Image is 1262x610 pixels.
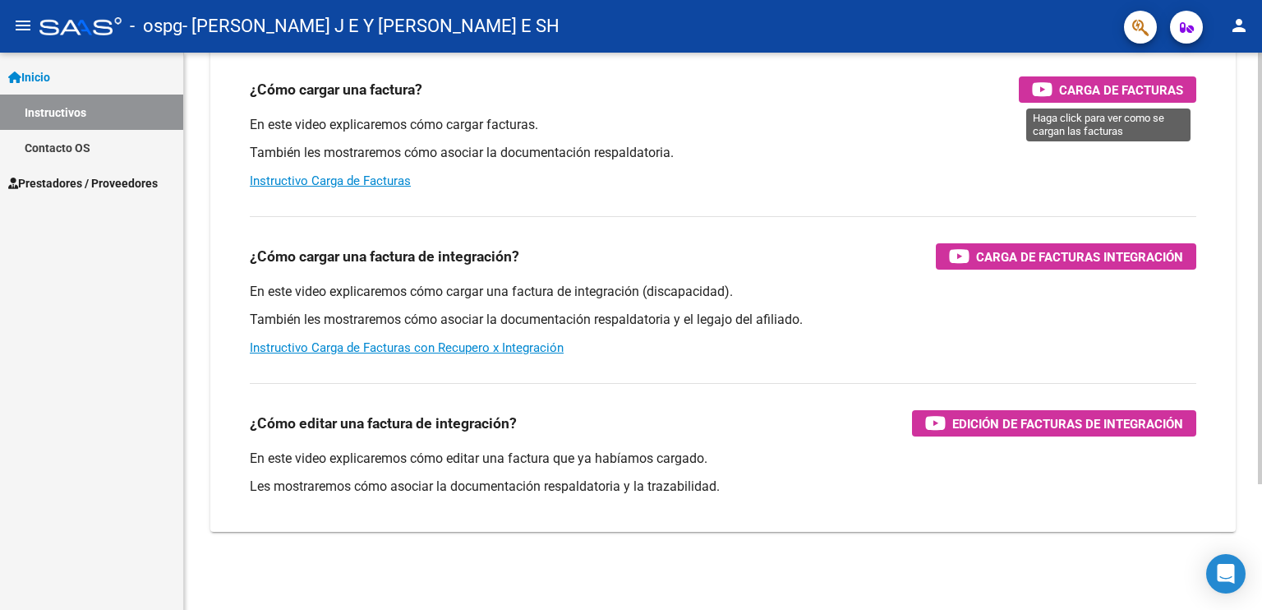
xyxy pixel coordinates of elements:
[250,311,1196,329] p: También les mostraremos cómo asociar la documentación respaldatoria y el legajo del afiliado.
[250,283,1196,301] p: En este video explicaremos cómo cargar una factura de integración (discapacidad).
[1229,16,1249,35] mat-icon: person
[1206,554,1246,594] div: Open Intercom Messenger
[8,68,50,86] span: Inicio
[976,247,1183,267] span: Carga de Facturas Integración
[250,116,1196,134] p: En este video explicaremos cómo cargar facturas.
[250,478,1196,496] p: Les mostraremos cómo asociar la documentación respaldatoria y la trazabilidad.
[1059,80,1183,100] span: Carga de Facturas
[13,16,33,35] mat-icon: menu
[952,414,1183,434] span: Edición de Facturas de integración
[936,243,1196,270] button: Carga de Facturas Integración
[1019,76,1196,103] button: Carga de Facturas
[130,8,182,44] span: - ospg
[250,412,517,435] h3: ¿Cómo editar una factura de integración?
[250,173,411,188] a: Instructivo Carga de Facturas
[250,245,519,268] h3: ¿Cómo cargar una factura de integración?
[250,78,422,101] h3: ¿Cómo cargar una factura?
[250,340,564,355] a: Instructivo Carga de Facturas con Recupero x Integración
[912,410,1196,437] button: Edición de Facturas de integración
[250,450,1196,468] p: En este video explicaremos cómo editar una factura que ya habíamos cargado.
[182,8,560,44] span: - [PERSON_NAME] J E Y [PERSON_NAME] E SH
[8,174,158,192] span: Prestadores / Proveedores
[250,144,1196,162] p: También les mostraremos cómo asociar la documentación respaldatoria.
